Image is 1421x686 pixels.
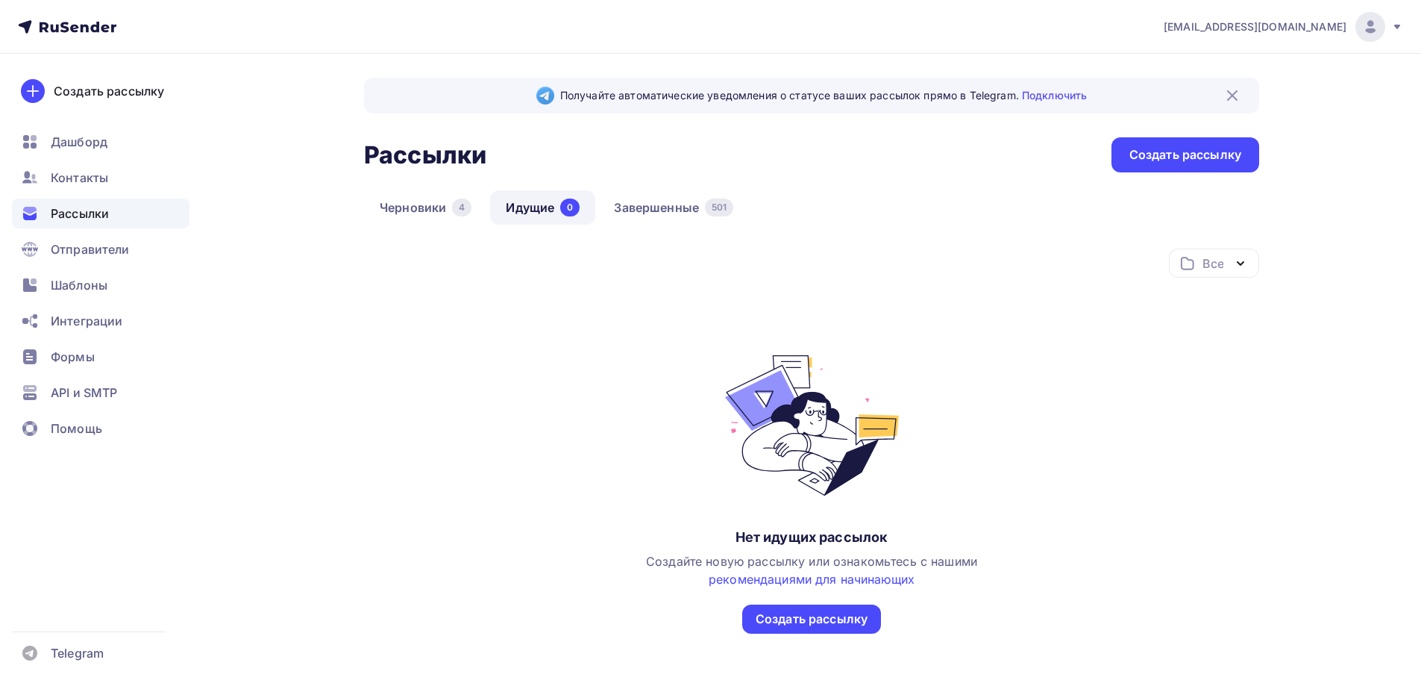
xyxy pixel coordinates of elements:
[54,82,164,100] div: Создать рассылку
[756,611,868,628] div: Создать рассылку
[51,169,108,187] span: Контакты
[1164,19,1346,34] span: [EMAIL_ADDRESS][DOMAIN_NAME]
[12,127,189,157] a: Дашборд
[560,199,580,216] div: 0
[12,163,189,193] a: Контакты
[490,190,595,225] a: Идущие0
[735,528,888,546] div: Нет идущих рассылок
[452,199,471,216] div: 4
[51,133,107,151] span: Дашборд
[646,554,977,587] span: Создайте новую рассылку или ознакомьтесь с нашими
[1169,249,1259,278] button: Все
[51,240,130,258] span: Отправители
[560,88,1087,103] span: Получайте автоматические уведомления о статусе ваших рассылок прямо в Telegram.
[1022,89,1087,102] a: Подключить
[364,190,487,225] a: Черновики4
[51,312,122,330] span: Интеграции
[51,384,117,402] span: API и SMTP
[12,199,189,228] a: Рассылки
[51,420,102,437] span: Помощь
[709,572,915,587] a: рекомендациями для начинающих
[12,342,189,372] a: Формы
[364,140,486,170] h2: Рассылки
[51,276,107,294] span: Шаблоны
[51,348,95,366] span: Формы
[598,190,749,225] a: Завершенные501
[51,205,109,222] span: Рассылки
[1202,255,1223,272] div: Все
[51,644,104,662] span: Telegram
[536,87,554,105] img: Telegram
[1164,12,1403,42] a: [EMAIL_ADDRESS][DOMAIN_NAME]
[1129,146,1241,163] div: Создать рассылку
[705,199,733,216] div: 501
[12,234,189,264] a: Отправители
[12,270,189,300] a: Шаблоны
